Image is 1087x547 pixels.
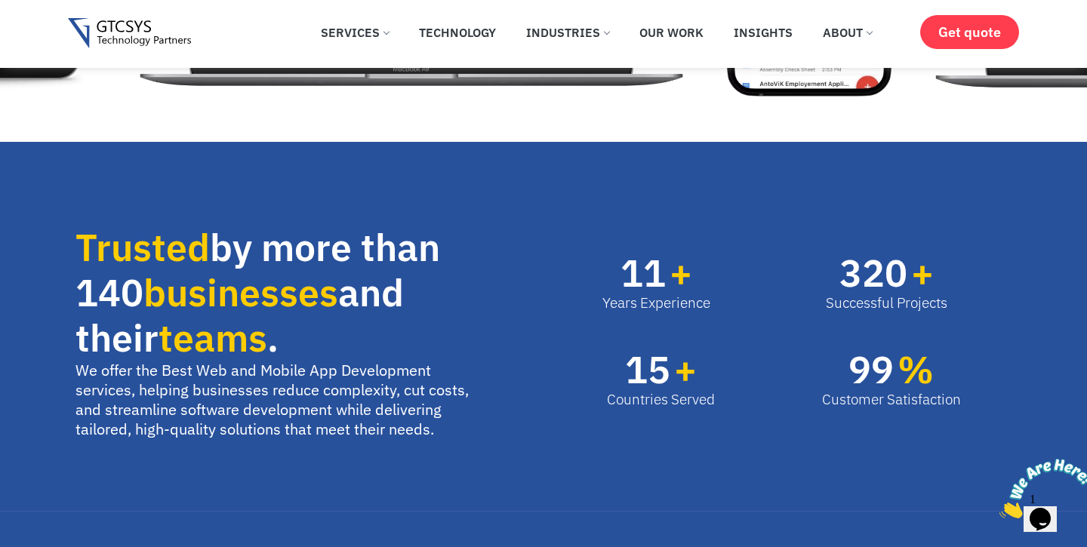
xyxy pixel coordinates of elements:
[75,361,490,439] p: We offer the Best Web and Mobile App Development services, helping businesses reduce complexity, ...
[159,313,267,362] span: teams
[993,453,1087,524] iframe: chat widget
[408,16,507,49] a: Technology
[309,16,400,49] a: Services
[620,254,666,292] span: 11
[826,292,947,314] div: Successful Projects
[722,16,804,49] a: Insights
[75,225,536,361] h2: by more than 140 and their .
[143,268,338,317] span: businesses
[898,351,961,389] span: %
[938,24,1001,40] span: Get quote
[607,389,715,410] div: Countries Served
[811,16,883,49] a: About
[628,16,715,49] a: Our Work
[920,15,1019,49] a: Get quote
[6,6,100,66] img: Chat attention grabber
[674,351,715,389] span: +
[6,6,12,19] span: 1
[515,16,620,49] a: Industries
[625,351,670,389] span: 15
[911,254,947,292] span: +
[602,292,710,314] div: Years Experience
[75,223,210,272] span: Trusted
[839,254,907,292] span: 320
[848,351,894,389] span: 99
[68,18,191,49] img: Gtcsys logo
[822,389,961,410] div: Customer Satisfaction
[670,254,710,292] span: +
